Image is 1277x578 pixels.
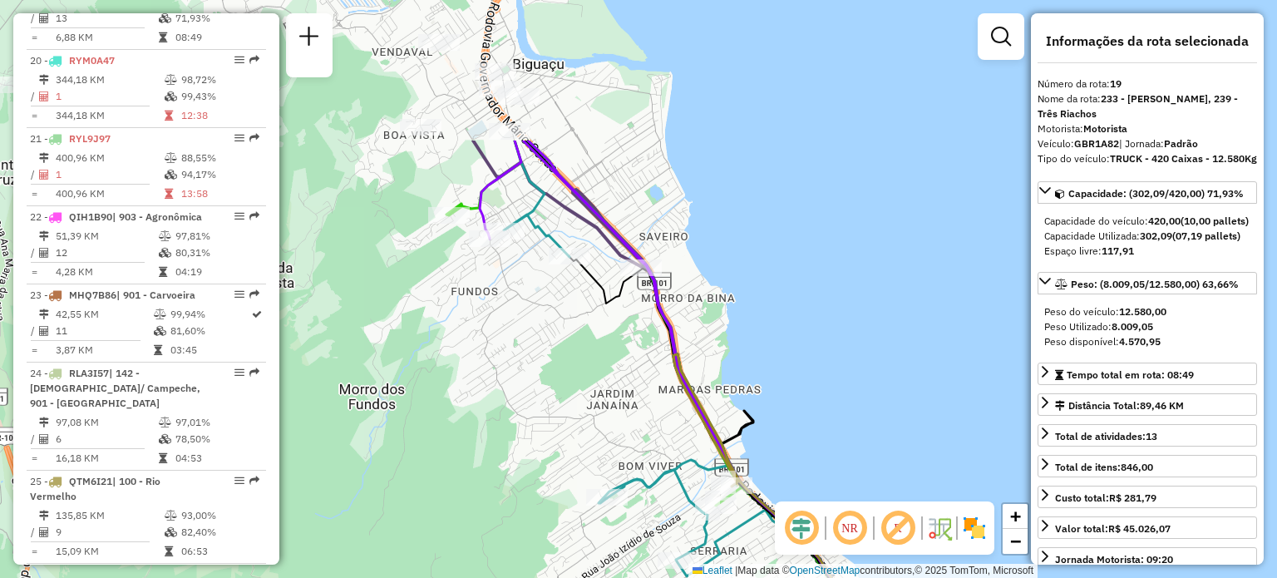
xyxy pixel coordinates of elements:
em: Rota exportada [249,476,259,486]
em: Rota exportada [249,211,259,221]
i: Total de Atividades [39,434,49,444]
a: Tempo total em rota: 08:49 [1038,363,1257,385]
a: Exibir filtros [984,20,1018,53]
i: % de utilização da cubagem [159,13,171,23]
strong: R$ 281,79 [1109,492,1156,504]
div: Peso Utilizado: [1044,319,1250,334]
span: QIH1B90 [69,210,112,223]
i: % de utilização do peso [154,309,166,319]
i: Total de Atividades [39,527,49,537]
em: Opções [234,368,244,378]
td: = [30,185,38,202]
span: Peso: (8.009,05/12.580,00) 63,66% [1071,278,1239,290]
img: Fluxo de ruas [926,515,953,541]
div: Nome da rota: [1038,91,1257,121]
td: 06:53 [180,543,259,560]
i: Tempo total em rota [159,32,167,42]
td: = [30,264,38,280]
td: / [30,166,38,183]
td: 13 [55,10,158,27]
em: Opções [234,211,244,221]
strong: Padrão [1164,137,1198,150]
span: Peso do veículo: [1044,305,1166,318]
span: Exibir rótulo [878,508,918,548]
a: Valor total:R$ 45.026,07 [1038,516,1257,539]
td: 94,17% [180,166,259,183]
td: = [30,29,38,46]
strong: 8.009,05 [1112,320,1153,333]
strong: 12.580,00 [1119,305,1166,318]
span: RLA3I57 [69,367,109,379]
td: 51,39 KM [55,228,158,245]
td: / [30,431,38,447]
span: | Jornada: [1119,137,1198,150]
i: % de utilização da cubagem [159,248,171,258]
td: 12:38 [180,107,259,124]
em: Rota exportada [249,289,259,299]
i: % de utilização do peso [165,511,177,521]
td: 11 [55,323,153,339]
i: Distância Total [39,153,49,163]
a: Custo total:R$ 281,79 [1038,486,1257,508]
td: 15,09 KM [55,543,164,560]
i: % de utilização da cubagem [165,527,177,537]
a: Jornada Motorista: 09:20 [1038,547,1257,570]
span: | 901 - Carvoeira [116,289,195,301]
td: 344,18 KM [55,72,164,88]
i: Distância Total [39,75,49,85]
span: − [1010,531,1021,551]
span: 23 - [30,289,195,301]
td: = [30,543,38,560]
td: = [30,342,38,358]
i: Total de Atividades [39,326,49,336]
td: 99,94% [170,306,250,323]
span: | 142 - [DEMOGRAPHIC_DATA]/ Campeche, 901 - [GEOGRAPHIC_DATA] [30,367,200,409]
div: Motorista: [1038,121,1257,136]
div: Peso: (8.009,05/12.580,00) 63,66% [1038,298,1257,356]
td: 97,81% [175,228,259,245]
td: 78,50% [175,431,259,447]
i: % de utilização do peso [159,231,171,241]
strong: (10,00 pallets) [1181,215,1249,227]
div: Capacidade: (302,09/420,00) 71,93% [1038,207,1257,265]
td: 71,93% [175,10,259,27]
td: / [30,88,38,105]
a: Total de atividades:13 [1038,424,1257,447]
td: 04:53 [175,450,259,467]
strong: 19 [1110,77,1122,90]
span: Ocultar deslocamento [781,508,821,548]
td: = [30,450,38,467]
div: Tipo do veículo: [1038,151,1257,166]
em: Rota exportada [249,368,259,378]
i: Distância Total [39,231,49,241]
td: 82,40% [180,524,259,541]
td: 12 [55,245,158,261]
i: Total de Atividades [39,248,49,258]
td: 98,72% [180,72,259,88]
div: Capacidade do veículo: [1044,214,1250,229]
span: | [735,565,737,576]
strong: 117,91 [1102,245,1134,257]
strong: R$ 45.026,07 [1108,522,1171,535]
i: % de utilização do peso [159,417,171,427]
i: Distância Total [39,417,49,427]
i: Total de Atividades [39,13,49,23]
a: OpenStreetMap [790,565,860,576]
div: Total de itens: [1055,460,1153,475]
em: Rota exportada [249,55,259,65]
div: Distância Total: [1055,398,1184,413]
strong: TRUCK - 420 Caixas - 12.580Kg [1110,152,1257,165]
td: 04:19 [175,264,259,280]
div: Espaço livre: [1044,244,1250,259]
a: Leaflet [693,565,732,576]
a: Total de itens:846,00 [1038,455,1257,477]
div: Custo total: [1055,491,1156,506]
strong: Motorista [1083,122,1127,135]
strong: GBR1A82 [1074,137,1119,150]
i: Tempo total em rota [154,345,162,355]
a: Peso: (8.009,05/12.580,00) 63,66% [1038,272,1257,294]
td: 400,96 KM [55,150,164,166]
a: Nova sessão e pesquisa [293,20,326,57]
h4: Informações da rota selecionada [1038,33,1257,49]
i: Tempo total em rota [165,111,173,121]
